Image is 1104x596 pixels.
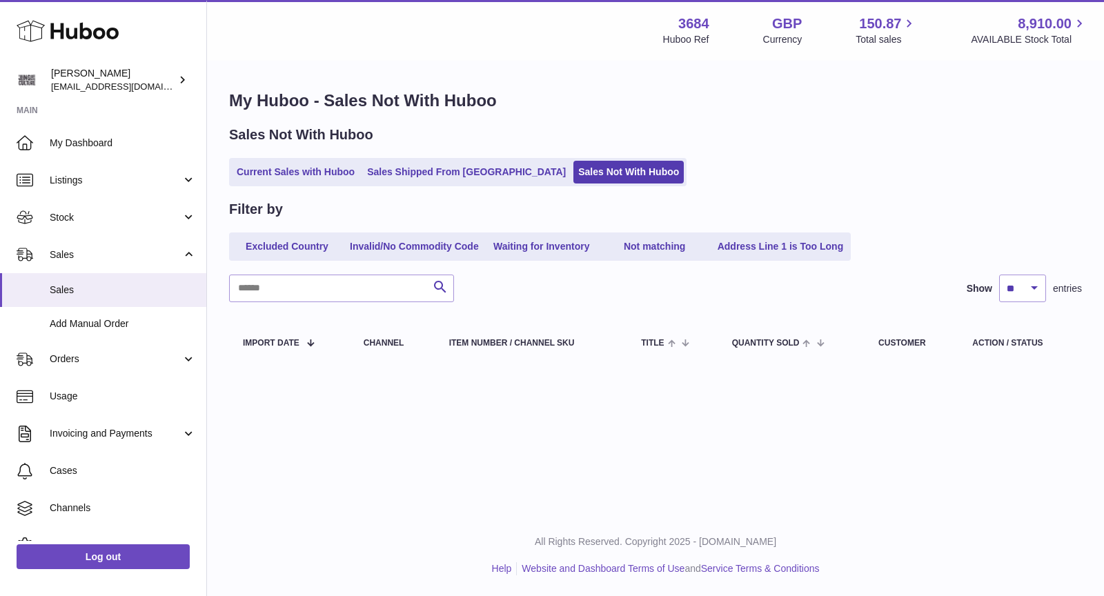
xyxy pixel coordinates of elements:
a: Invalid/No Commodity Code [345,235,484,258]
a: Service Terms & Conditions [701,563,820,574]
span: Settings [50,539,196,552]
div: Huboo Ref [663,33,709,46]
span: entries [1053,282,1082,295]
strong: 3684 [678,14,709,33]
span: Orders [50,352,181,366]
strong: GBP [772,14,802,33]
a: Sales Not With Huboo [573,161,684,183]
span: 8,910.00 [1018,14,1072,33]
h2: Filter by [229,200,283,219]
span: Add Manual Order [50,317,196,330]
span: Usage [50,390,196,403]
span: My Dashboard [50,137,196,150]
h2: Sales Not With Huboo [229,126,373,144]
li: and [517,562,819,575]
span: Cases [50,464,196,477]
a: 8,910.00 AVAILABLE Stock Total [971,14,1087,46]
p: All Rights Reserved. Copyright 2025 - [DOMAIN_NAME] [218,535,1093,548]
span: Invoicing and Payments [50,427,181,440]
span: [EMAIL_ADDRESS][DOMAIN_NAME] [51,81,203,92]
a: Excluded Country [232,235,342,258]
span: Import date [243,339,299,348]
span: Sales [50,248,181,261]
a: Website and Dashboard Terms of Use [522,563,684,574]
a: Waiting for Inventory [486,235,597,258]
span: Channels [50,501,196,515]
a: Log out [17,544,190,569]
span: 150.87 [859,14,901,33]
img: theinternationalventure@gmail.com [17,70,37,90]
a: Not matching [600,235,710,258]
div: Customer [878,339,945,348]
div: Currency [763,33,802,46]
a: Address Line 1 is Too Long [713,235,849,258]
div: Action / Status [972,339,1068,348]
span: Stock [50,211,181,224]
div: Item Number / Channel SKU [449,339,614,348]
h1: My Huboo - Sales Not With Huboo [229,90,1082,112]
a: Current Sales with Huboo [232,161,359,183]
a: Sales Shipped From [GEOGRAPHIC_DATA] [362,161,571,183]
span: Listings [50,174,181,187]
div: Channel [364,339,422,348]
span: Sales [50,284,196,297]
div: [PERSON_NAME] [51,67,175,93]
label: Show [967,282,992,295]
span: AVAILABLE Stock Total [971,33,1087,46]
a: Help [492,563,512,574]
span: Quantity Sold [732,339,800,348]
span: Total sales [856,33,917,46]
span: Title [641,339,664,348]
a: 150.87 Total sales [856,14,917,46]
